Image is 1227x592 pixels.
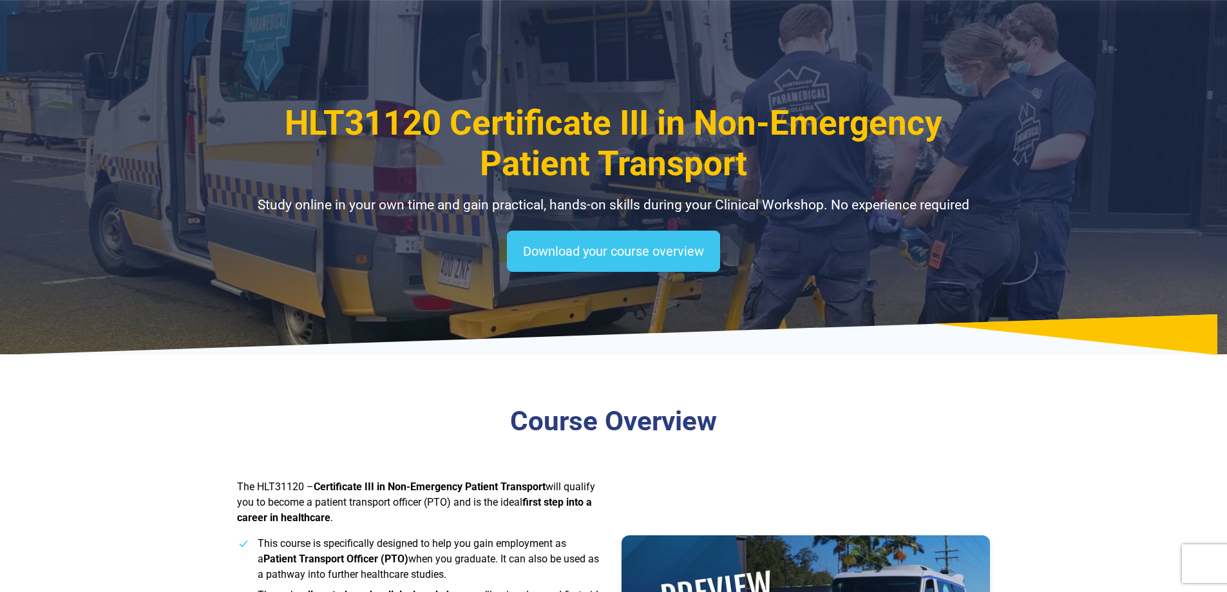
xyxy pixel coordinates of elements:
span: This course is specifically designed to help you gain employment as a when you graduate. It can a... [258,537,599,580]
strong: Patient Transport Officer (PTO) [263,553,408,565]
p: Study online in your own time and gain practical, hands-on skills during your Clinical Workshop. ... [237,195,991,216]
h3: Course Overview [237,405,991,438]
strong: first step into a career in healthcare [237,496,592,524]
strong: Certificate III in Non-Emergency Patient Transport [314,481,546,493]
span: The HLT31120 – will qualify you to become a patient transport officer (PTO) and is the ideal . [237,481,595,524]
span: HLT31120 Certificate III in Non-Emergency Patient Transport [285,103,942,184]
a: Download your course overview [507,231,720,272]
